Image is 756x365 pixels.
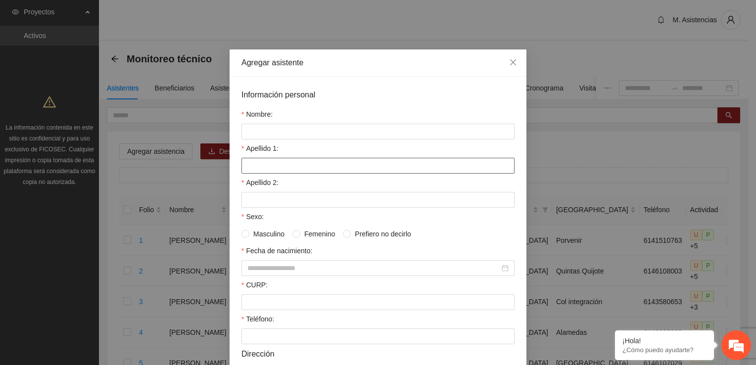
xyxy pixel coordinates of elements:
input: CURP: [241,294,515,310]
input: Nombre: [241,124,515,139]
span: Información personal [241,89,315,101]
label: Teléfono: [241,314,274,324]
p: ¿Cómo puedo ayudarte? [622,346,707,354]
input: Apellido 1: [241,158,515,174]
button: Close [500,49,526,76]
input: Teléfono: [241,328,515,344]
span: Masculino [249,228,288,239]
span: Prefiero no decirlo [351,228,415,239]
label: CURP: [241,279,268,290]
span: Dirección [241,348,275,360]
label: Sexo: [241,211,264,222]
label: Fecha de nacimiento: [241,245,312,256]
span: Femenino [300,228,339,239]
div: Chatee con nosotros ahora [51,50,166,63]
textarea: Escriba su mensaje y pulse “Intro” [5,252,189,287]
div: Agregar asistente [241,57,515,68]
label: Apellido 2: [241,177,279,188]
label: Nombre: [241,109,273,120]
div: ¡Hola! [622,337,707,345]
span: Estamos en línea. [57,123,137,223]
div: Minimizar ventana de chat en vivo [162,5,186,29]
input: Apellido 2: [241,192,515,208]
span: close [509,58,517,66]
label: Apellido 1: [241,143,279,154]
input: Fecha de nacimiento: [247,263,500,274]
